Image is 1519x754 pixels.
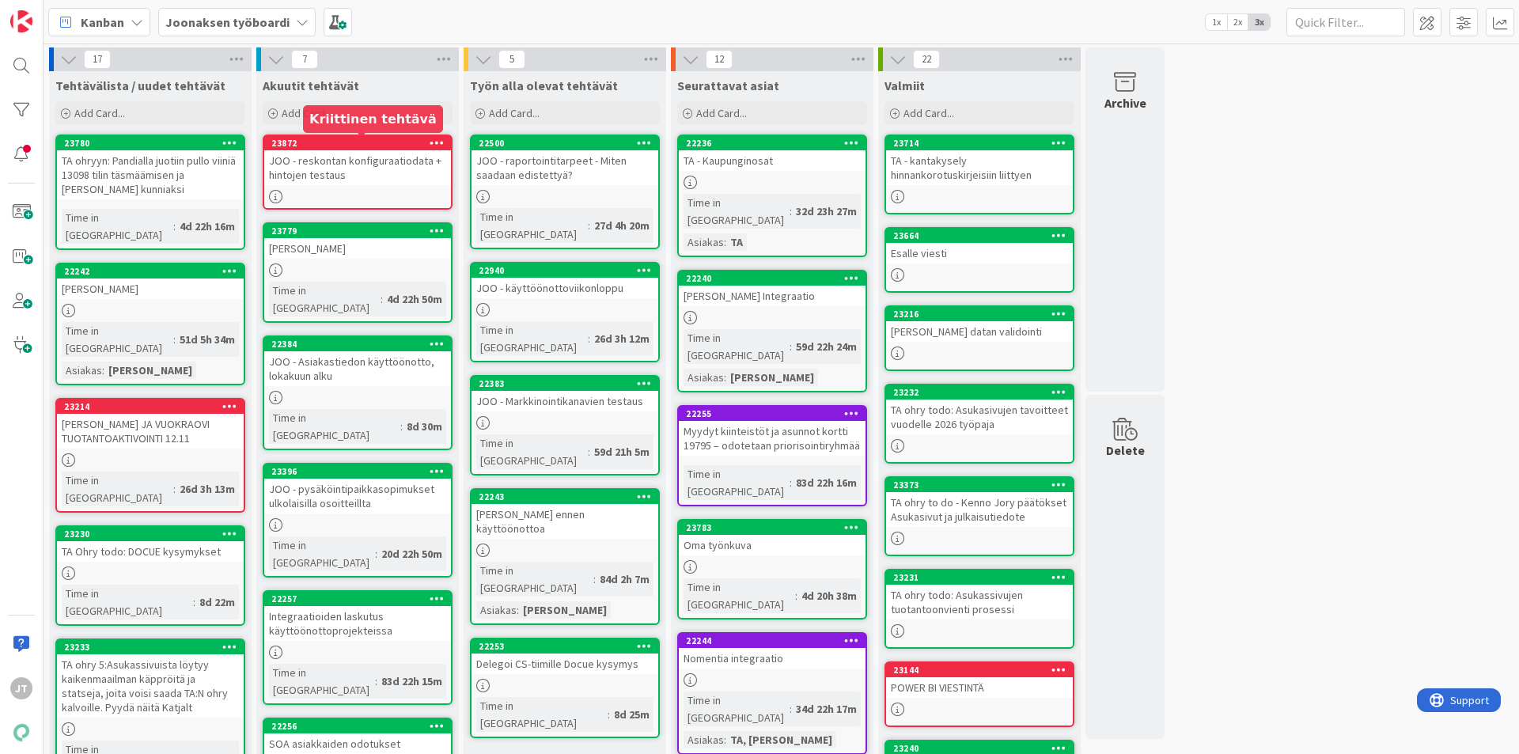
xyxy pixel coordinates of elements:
span: : [173,218,176,235]
div: 22255Myydyt kiinteistöt ja asunnot kortti 19795 – odotetaan priorisointiryhmää [679,407,866,456]
span: 17 [84,50,111,69]
div: Time in [GEOGRAPHIC_DATA] [269,409,400,444]
span: : [588,330,590,347]
div: TA Ohry todo: DOCUE kysymykset [57,541,244,562]
div: 22500 [472,136,658,150]
div: Time in [GEOGRAPHIC_DATA] [476,697,608,732]
span: Akuutit tehtävät [263,78,359,93]
div: Asiakas [684,369,724,386]
div: 26d 3h 12m [590,330,653,347]
span: : [193,593,195,611]
div: 23214 [64,401,244,412]
span: Valmiit [885,78,925,93]
div: [PERSON_NAME] [104,362,196,379]
div: 4d 20h 38m [797,587,861,604]
div: 23783 [679,521,866,535]
span: : [790,700,792,718]
div: TA ohry 5:Asukassivuista löytyy kaikenmaailman käppröitä ja statseja, joita voisi saada TA:N ohry... [57,654,244,718]
div: 23872JOO - reskontan konfiguraatiodata + hintojen testaus [264,136,451,185]
div: JOO - käyttöönottoviikonloppu [472,278,658,298]
span: Add Card... [489,106,540,120]
div: 23714 [893,138,1073,149]
div: JOO - pysäköintipaikkasopimukset ulkolaisilla osoitteillta [264,479,451,513]
div: 23714 [886,136,1073,150]
div: 22256 [264,719,451,733]
div: 22500 [479,138,658,149]
span: 12 [706,50,733,69]
img: Visit kanbanzone.com [10,10,32,32]
span: : [724,233,726,251]
div: 22257 [271,593,451,604]
div: SOA asiakkaiden odotukset [264,733,451,754]
div: Time in [GEOGRAPHIC_DATA] [684,465,790,500]
div: TA [726,233,747,251]
h5: Kriittinen tehtävä [309,112,437,127]
div: 59d 21h 5m [590,443,653,460]
span: : [790,338,792,355]
div: Delete [1106,441,1145,460]
div: 23144 [893,665,1073,676]
div: JOO - Markkinointikanavien testaus [472,391,658,411]
div: 8d 22m [195,593,239,611]
span: 5 [498,50,525,69]
div: 23396 [264,464,451,479]
div: 4d 22h 16m [176,218,239,235]
div: 22256SOA asiakkaiden odotukset [264,719,451,754]
div: 22242[PERSON_NAME] [57,264,244,299]
div: [PERSON_NAME] [264,238,451,259]
div: [PERSON_NAME] JA VUOKRAOVI TUOTANTOAKTIVOINTI 12.11 [57,414,244,449]
div: Time in [GEOGRAPHIC_DATA] [684,194,790,229]
div: 22244 [679,634,866,648]
span: : [790,203,792,220]
span: : [608,706,610,723]
div: Time in [GEOGRAPHIC_DATA] [476,434,588,469]
div: 23780 [57,136,244,150]
div: 22253 [472,639,658,654]
div: 8d 25m [610,706,653,723]
div: Integraatioiden laskutus käyttöönottoprojekteissa [264,606,451,641]
div: 22940 [472,263,658,278]
div: 23233 [57,640,244,654]
span: Add Card... [282,106,332,120]
div: Time in [GEOGRAPHIC_DATA] [684,578,795,613]
div: JT [10,677,32,699]
div: 22940 [479,265,658,276]
span: : [173,331,176,348]
div: Time in [GEOGRAPHIC_DATA] [476,562,593,597]
div: 23779 [264,224,451,238]
div: TA - Kaupunginosat [679,150,866,171]
div: 4d 22h 50m [383,290,446,308]
span: : [724,731,726,748]
div: 22243[PERSON_NAME] ennen käyttöönottoa [472,490,658,539]
div: 23664 [893,230,1073,241]
div: 34d 22h 17m [792,700,861,718]
div: 23714TA - kantakysely hinnankorotuskirjeisiin liittyen [886,136,1073,185]
div: 22253 [479,641,658,652]
div: 23232 [886,385,1073,400]
div: Time in [GEOGRAPHIC_DATA] [684,691,790,726]
div: 23396 [271,466,451,477]
span: : [400,418,403,435]
div: JOO - reskontan konfiguraatiodata + hintojen testaus [264,150,451,185]
div: TA ohry todo: Asukasivujen tavoitteet vuodelle 2026 työpaja [886,400,1073,434]
span: 1x [1206,14,1227,30]
div: 23214 [57,400,244,414]
div: 22240 [679,271,866,286]
div: Time in [GEOGRAPHIC_DATA] [269,536,375,571]
div: 27d 4h 20m [590,217,653,234]
div: [PERSON_NAME] datan validointi [886,321,1073,342]
div: 22255 [679,407,866,421]
div: 20d 22h 50m [377,545,446,563]
div: 23780 [64,138,244,149]
div: Esalle viesti [886,243,1073,263]
div: 22384 [271,339,451,350]
div: 22243 [479,491,658,502]
span: : [724,369,726,386]
div: Time in [GEOGRAPHIC_DATA] [62,472,173,506]
div: Asiakas [684,731,724,748]
div: 23664Esalle viesti [886,229,1073,263]
div: Delegoi CS-tiimille Docue kysymys [472,654,658,674]
span: : [795,587,797,604]
span: : [588,443,590,460]
div: 23233 [64,642,244,653]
